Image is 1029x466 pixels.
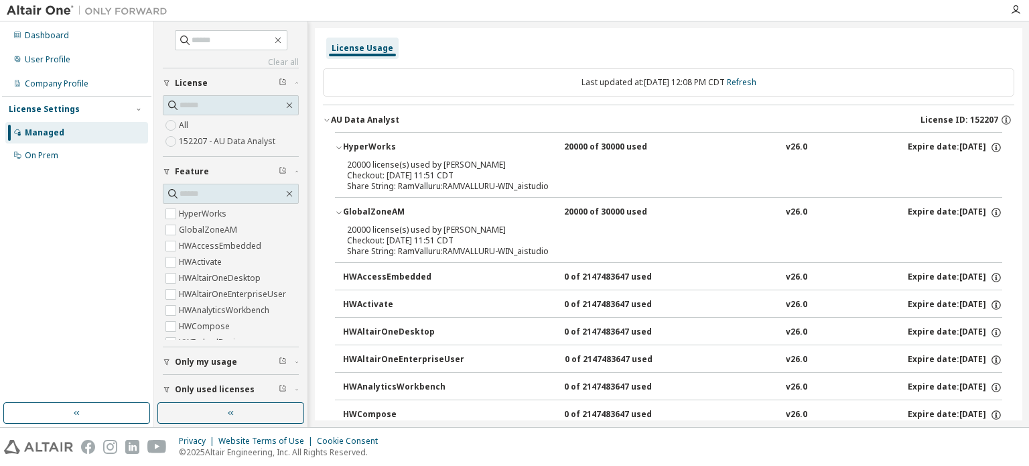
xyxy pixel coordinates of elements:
label: HWEmbedBasic [179,335,242,351]
button: HyperWorks20000 of 30000 usedv26.0Expire date:[DATE] [335,133,1002,162]
button: Only my usage [163,347,299,377]
div: Expire date: [DATE] [908,327,1002,339]
div: Privacy [179,436,218,447]
div: 0 of 2147483647 used [564,272,685,284]
label: All [179,117,191,133]
div: v26.0 [786,207,807,219]
button: HWAnalyticsWorkbench0 of 2147483647 usedv26.0Expire date:[DATE] [343,373,1002,402]
img: altair_logo.svg [4,440,73,454]
div: v26.0 [786,299,807,311]
div: Last updated at: [DATE] 12:08 PM CDT [323,68,1014,97]
div: On Prem [25,150,58,161]
div: 0 of 2147483647 used [564,382,685,394]
div: Expire date: [DATE] [908,354,1002,366]
div: AU Data Analyst [331,115,399,125]
label: HWAnalyticsWorkbench [179,302,272,318]
span: Only used licenses [175,384,255,395]
button: HWCompose0 of 2147483647 usedv26.0Expire date:[DATE] [343,400,1002,430]
label: HWCompose [179,318,232,335]
span: Clear filter [279,78,287,89]
a: Clear all [163,57,299,68]
div: Share String: RamValluru:RAMVALLURU-WIN_aistudio [347,181,958,192]
div: 0 of 2147483647 used [564,299,685,311]
div: Expire date: [DATE] [908,299,1002,311]
button: Feature [163,157,299,186]
div: License Usage [332,43,393,54]
span: License ID: 152207 [920,115,998,125]
div: 20000 license(s) used by [PERSON_NAME] [347,225,958,235]
div: HWAccessEmbedded [343,272,464,284]
label: GlobalZoneAM [179,222,240,238]
button: HWAccessEmbedded0 of 2147483647 usedv26.0Expire date:[DATE] [343,263,1002,292]
div: Checkout: [DATE] 11:51 CDT [347,235,958,246]
label: HyperWorks [179,206,229,222]
div: v26.0 [786,354,807,366]
div: License Settings [9,104,80,115]
div: Company Profile [25,78,88,89]
div: 0 of 2147483647 used [565,354,685,366]
button: HWAltairOneDesktop0 of 2147483647 usedv26.0Expire date:[DATE] [343,318,1002,347]
div: HWAltairOneEnterpriseUser [343,354,464,366]
div: User Profile [25,54,70,65]
div: v26.0 [786,272,807,284]
div: v26.0 [786,327,807,339]
div: Managed [25,127,64,138]
a: Refresh [727,76,756,88]
button: License [163,68,299,98]
div: Cookie Consent [317,436,386,447]
div: HWCompose [343,409,464,421]
span: Only my usage [175,357,237,367]
div: Expire date: [DATE] [908,409,1002,421]
img: instagram.svg [103,440,117,454]
div: v26.0 [786,409,807,421]
div: Expire date: [DATE] [908,141,1002,154]
span: Clear filter [279,384,287,395]
div: Dashboard [25,30,69,41]
button: AU Data AnalystLicense ID: 152207 [323,105,1014,135]
label: HWAccessEmbedded [179,238,264,254]
button: HWAltairOneEnterpriseUser0 of 2147483647 usedv26.0Expire date:[DATE] [343,345,1002,375]
div: 20000 of 30000 used [564,207,685,219]
div: HWAnalyticsWorkbench [343,382,464,394]
div: Share String: RamValluru:RAMVALLURU-WIN_aistudio [347,246,958,257]
div: 0 of 2147483647 used [564,409,685,421]
div: Website Terms of Use [218,436,317,447]
button: GlobalZoneAM20000 of 30000 usedv26.0Expire date:[DATE] [335,198,1002,227]
button: Only used licenses [163,375,299,404]
span: License [175,78,208,89]
div: v26.0 [786,141,807,154]
span: Feature [175,166,209,177]
div: 20000 of 30000 used [564,141,685,154]
div: Expire date: [DATE] [908,382,1002,394]
img: Altair One [7,4,174,17]
div: GlobalZoneAM [343,207,464,219]
span: Clear filter [279,166,287,177]
div: Expire date: [DATE] [908,207,1002,219]
img: linkedin.svg [125,440,139,454]
img: youtube.svg [147,440,167,454]
div: v26.0 [786,382,807,394]
p: © 2025 Altair Engineering, Inc. All Rights Reserved. [179,447,386,458]
button: HWActivate0 of 2147483647 usedv26.0Expire date:[DATE] [343,290,1002,320]
div: 20000 license(s) used by [PERSON_NAME] [347,160,958,170]
span: Clear filter [279,357,287,367]
label: HWAltairOneDesktop [179,270,263,286]
div: HyperWorks [343,141,464,154]
img: facebook.svg [81,440,95,454]
label: HWAltairOneEnterpriseUser [179,286,289,302]
div: Checkout: [DATE] 11:51 CDT [347,170,958,181]
label: HWActivate [179,254,224,270]
div: 0 of 2147483647 used [564,327,685,339]
div: Expire date: [DATE] [908,272,1002,284]
div: HWAltairOneDesktop [343,327,464,339]
label: 152207 - AU Data Analyst [179,133,278,150]
div: HWActivate [343,299,464,311]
